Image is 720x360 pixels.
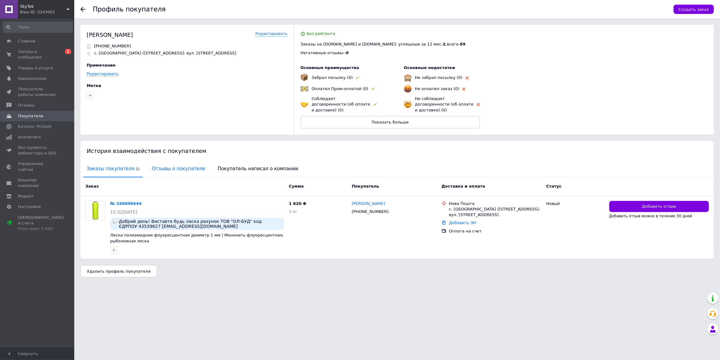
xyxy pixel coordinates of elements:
[87,269,151,274] span: Удалить профиль покупателя
[442,184,485,189] span: Доставка и оплата
[289,184,304,189] span: Сумма
[415,86,459,91] span: Не оплатил заказ (0)
[415,75,463,80] span: Не забрал посылку (0)
[462,88,465,91] img: rating-tag-type
[119,219,282,229] span: Добрий день! Виставте будь ласка рахунок ТОВ "ОЛ-БУД" код ЄДРПОУ 43539627 [EMAIL_ADDRESS][DOMAIN_...
[85,201,105,221] a: Фото товару
[87,63,115,67] span: Примечание
[94,43,131,49] p: [PHONE_NUMBER]
[18,204,41,210] span: Настройки
[18,65,53,71] span: Товары и услуги
[18,38,35,44] span: Главная
[18,161,57,172] span: Управление сайтом
[300,50,346,55] span: Негативные отзывы: -
[18,102,34,108] span: Отзывы
[87,31,133,39] div: [PERSON_NAME]
[372,120,409,124] span: Показать больше
[18,124,51,129] span: Каталог ProSale
[65,49,71,54] span: 1
[300,85,308,93] img: emoji
[300,74,308,81] img: emoji
[352,184,379,189] span: Покупатель
[18,113,43,119] span: Покупатели
[94,50,236,56] p: с. [GEOGRAPHIC_DATA] ([STREET_ADDRESS]: вул. [STREET_ADDRESS]
[449,206,541,218] div: с. [GEOGRAPHIC_DATA] ([STREET_ADDRESS]: вул. [STREET_ADDRESS]
[546,184,562,189] span: Статус
[300,42,466,46] span: Заказы на [DOMAIN_NAME] и [DOMAIN_NAME]: успешные за 12 мес - , всего -
[93,6,166,13] h1: Профиль покупателя
[312,75,353,80] span: Забрал посылку (0)
[356,76,359,79] img: rating-tag-type
[312,96,370,112] span: Соблюдает договоренности (об оплате и доставке) (0)
[18,134,41,140] span: Аналитика
[80,265,157,277] button: Удалить профиль покупателя
[346,50,349,55] span: 0
[87,148,206,154] span: История взаимодействия с покупателем
[20,4,67,9] span: SkyTek
[18,177,57,189] span: Кошелек компании
[110,233,284,243] a: Леска полиамидная флуоресцентная диаметр 1 мм | Мононить флуоресцентная, рыболовная леска
[87,83,101,88] span: Метки
[289,201,306,206] span: 1 620 ₴
[609,201,709,212] button: Добавить отзыв
[289,209,297,214] span: 3 кг
[404,74,412,82] img: emoji
[110,210,137,215] span: 15:32[DATE]
[80,7,85,12] div: Вернуться назад
[449,201,541,206] div: Нова Пошта
[214,161,301,177] span: Покупатель написал о компании
[18,226,64,232] div: Prom микс 1 000
[300,100,308,108] img: emoji
[443,42,446,46] span: 2
[110,201,142,206] a: № 356896644
[466,76,469,80] img: rating-tag-type
[352,201,385,207] a: [PERSON_NAME]
[307,31,335,36] span: Без рейтинга
[18,193,34,199] span: Маркет
[18,145,57,156] span: Инструменты вебмастера и SEO
[371,88,375,90] img: rating-tag-type
[674,5,714,14] button: Создать заказ
[351,208,390,216] div: [PHONE_NUMBER]
[20,9,74,15] div: Ваш ID: 3243001
[679,7,709,12] span: Создать заказ
[449,220,476,225] a: Добавить ЭН
[300,65,359,70] span: Основные преимущества
[404,65,455,70] span: Основные недостатки
[113,219,118,224] img: :speech_balloon:
[373,103,377,106] img: rating-tag-type
[449,228,541,234] div: Оплата на счет
[404,85,412,93] img: emoji
[3,22,73,33] input: Поиск
[477,103,480,106] img: rating-tag-type
[85,184,99,189] span: Заказ
[18,86,57,98] span: Показатели работы компании
[642,204,676,210] span: Добавить отзыв
[18,215,64,232] span: [DEMOGRAPHIC_DATA] и счета
[18,76,46,81] span: Уведомления
[460,42,465,46] span: 69
[84,161,143,177] span: Заказы покупателя
[609,214,692,218] span: Добавить отзыв можно в течение 30 дней
[18,49,57,60] span: Заказы и сообщения
[86,201,105,220] img: Фото товару
[149,161,208,177] span: Отзывы о покупателе
[312,86,368,91] span: Оплатил Пром-оплатой (0)
[415,96,473,112] span: Не соблюдает договоренности (об оплате и доставке) (0)
[87,72,119,76] a: Редактировать
[300,116,480,128] button: Показать больше
[404,100,412,108] img: emoji
[546,201,604,206] div: Новый
[255,31,287,37] a: Редактировать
